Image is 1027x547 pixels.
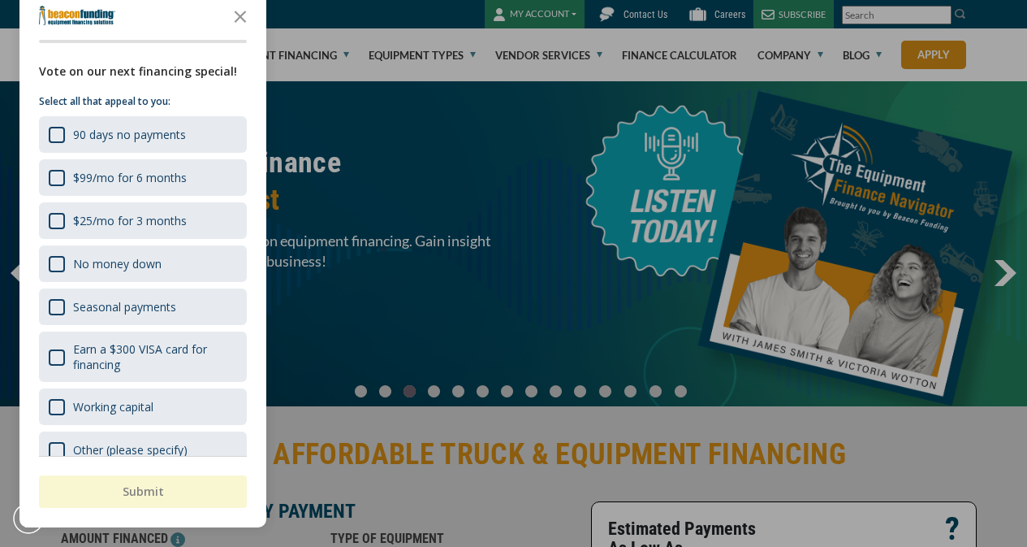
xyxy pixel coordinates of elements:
[73,341,237,372] div: Earn a $300 VISA card for financing
[73,299,176,315] div: Seasonal payments
[39,432,247,468] div: Other (please specify)
[73,442,188,458] div: Other (please specify)
[73,213,187,228] div: $25/mo for 3 months
[73,127,186,142] div: 90 days no payments
[39,389,247,425] div: Working capital
[39,289,247,325] div: Seasonal payments
[39,245,247,282] div: No money down
[39,116,247,153] div: 90 days no payments
[39,6,115,25] img: Company logo
[39,475,247,508] button: Submit
[39,159,247,196] div: $99/mo for 6 months
[73,170,187,185] div: $99/mo for 6 months
[73,256,162,271] div: No money down
[39,332,247,382] div: Earn a $300 VISA card for financing
[39,93,247,110] p: Select all that appeal to you:
[73,399,153,415] div: Working capital
[39,63,247,80] div: Vote on our next financing special!
[39,202,247,239] div: $25/mo for 3 months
